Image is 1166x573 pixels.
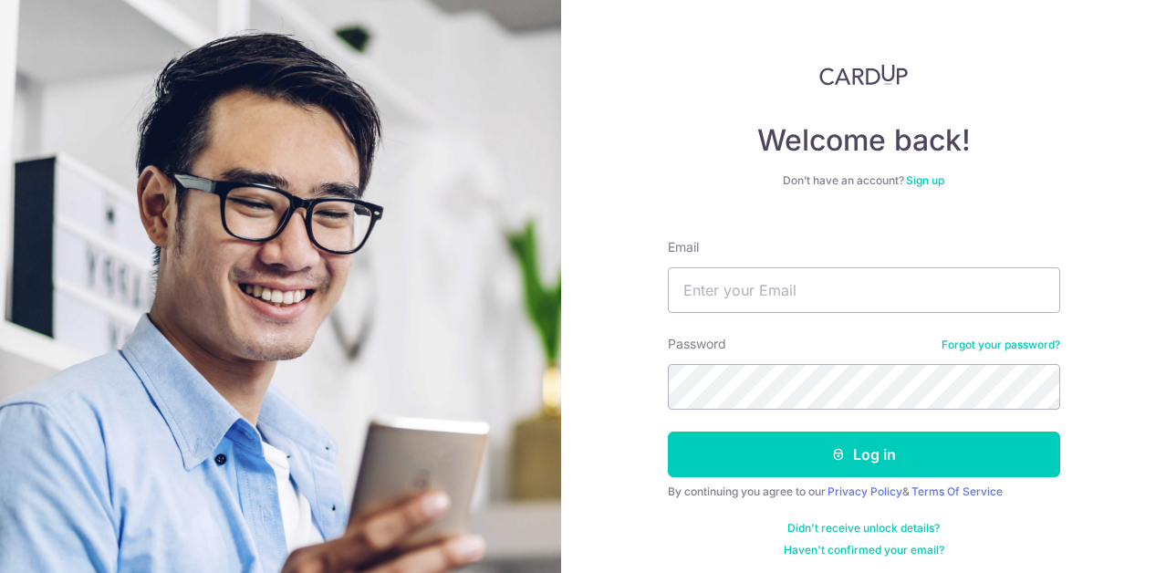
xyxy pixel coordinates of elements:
[668,173,1060,188] div: Don’t have an account?
[819,64,909,86] img: CardUp Logo
[668,122,1060,159] h4: Welcome back!
[668,432,1060,477] button: Log in
[668,267,1060,313] input: Enter your Email
[787,521,940,536] a: Didn't receive unlock details?
[784,543,944,557] a: Haven't confirmed your email?
[668,484,1060,499] div: By continuing you agree to our &
[668,238,699,256] label: Email
[911,484,1003,498] a: Terms Of Service
[906,173,944,187] a: Sign up
[942,338,1060,352] a: Forgot your password?
[828,484,902,498] a: Privacy Policy
[668,335,726,353] label: Password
